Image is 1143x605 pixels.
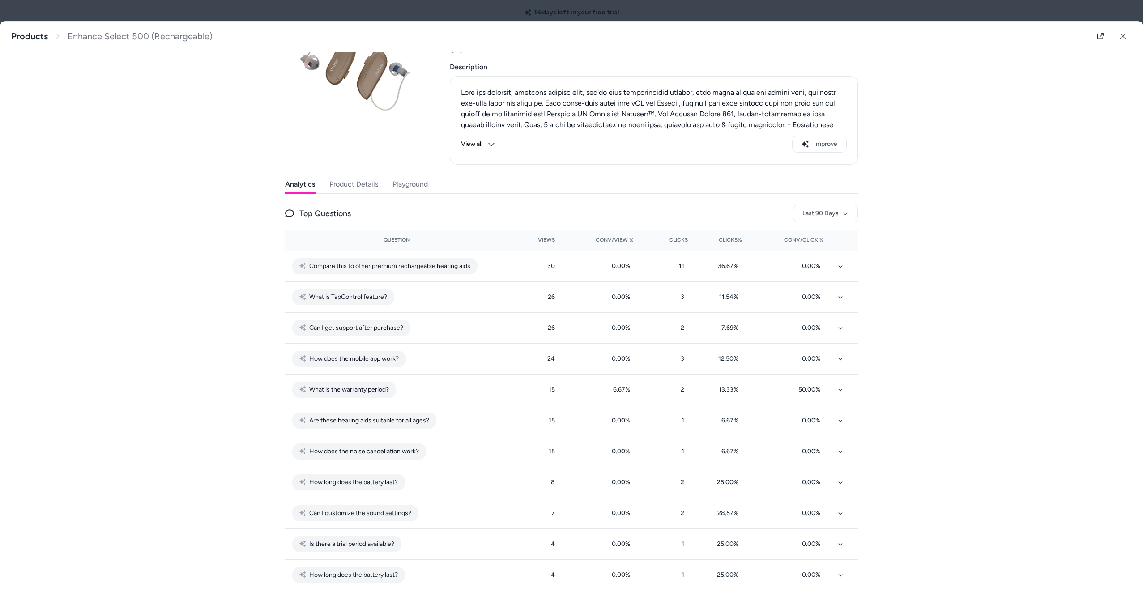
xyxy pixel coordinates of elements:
span: 25.00 % [717,540,742,548]
span: 26 [548,293,555,301]
span: 0.00 % [612,417,634,424]
span: 0.00 % [802,324,824,332]
span: Are these hearing aids suitable for all ages? [309,415,429,426]
span: 7.69 % [721,324,742,332]
span: 6.67 % [721,447,742,455]
span: 8 [551,478,555,486]
span: 4 [551,571,555,579]
span: 24 [547,355,555,362]
span: Is there a trial period available? [309,539,394,550]
button: Last 90 Days [793,205,858,222]
span: 0.00 % [612,447,634,455]
span: 0.00 % [802,293,824,301]
span: Can I get support after purchase? [309,323,403,333]
span: 2 [681,386,688,393]
span: How long does the battery last? [309,477,398,488]
button: Clicks% [702,233,742,247]
span: 0.00 % [612,478,634,486]
span: 0.00 % [612,509,634,517]
span: What is TapControl feature? [309,292,387,302]
span: Top Questions [299,207,351,220]
span: 0.00 % [612,324,634,332]
span: Description [450,62,858,72]
span: 15 [549,417,555,424]
span: 1 [682,540,688,548]
span: 26 [548,324,555,332]
span: 0.00 % [802,540,824,548]
span: 0.00 % [612,262,634,270]
span: 30 [547,262,555,270]
span: Views [538,236,555,243]
span: 28.57 % [717,509,742,517]
span: 0.00 % [802,571,824,579]
span: 2 [681,478,688,486]
span: 3 [681,355,688,362]
span: 50.00 % [798,386,824,393]
button: View all [461,136,495,153]
span: 0.00 % [612,540,634,548]
span: Compare this to other premium rechargeable hearing aids [309,261,470,272]
span: How long does the battery last? [309,570,398,580]
span: How does the mobile app work? [309,354,399,364]
span: 6.67 % [613,386,634,393]
span: 11.54 % [719,293,742,301]
span: 0.00 % [802,417,824,424]
span: Can I customize the sound settings? [309,508,411,519]
span: 7 [551,509,555,517]
button: Views [515,233,555,247]
span: 25.00 % [717,478,742,486]
span: 13.33 % [719,386,742,393]
button: Conv/View % [569,233,634,247]
span: 0.00 % [802,509,824,517]
span: Conv/View % [596,236,634,243]
span: 15 [549,386,555,393]
span: 6.67 % [721,417,742,424]
span: 1 [682,571,688,579]
span: 12.50 % [718,355,742,362]
span: Conv/Click % [784,236,824,243]
span: Clicks [669,236,688,243]
button: Product Details [329,175,378,193]
button: Playground [392,175,428,193]
span: What is the warranty period? [309,384,389,395]
span: 11 [679,262,688,270]
span: 4 [551,540,555,548]
button: Conv/Click % [756,233,824,247]
span: 0.00 % [802,478,824,486]
span: 36.67 % [718,262,742,270]
span: 1 [682,417,688,424]
span: 2 [681,509,688,517]
span: 0.00 % [802,447,824,455]
span: 0.00 % [612,571,634,579]
span: 2 [681,324,688,332]
nav: breadcrumb [11,31,213,42]
span: 0.00 % [612,293,634,301]
span: 0.00 % [802,262,824,270]
span: 15 [549,447,555,455]
span: Clicks% [719,236,742,243]
button: Improve [792,136,847,153]
span: 0.00 % [612,355,634,362]
span: How does the noise cancellation work? [309,446,419,457]
span: Enhance Select 500 (Rechargeable) [68,31,213,42]
span: 3 [681,293,688,301]
button: Analytics [285,175,315,193]
a: Products [11,31,48,42]
span: 1 [682,447,688,455]
span: 25.00 % [717,571,742,579]
span: 0.00 % [802,355,824,362]
button: Clicks [648,233,688,247]
span: Question [384,236,410,243]
button: Question [384,233,410,247]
